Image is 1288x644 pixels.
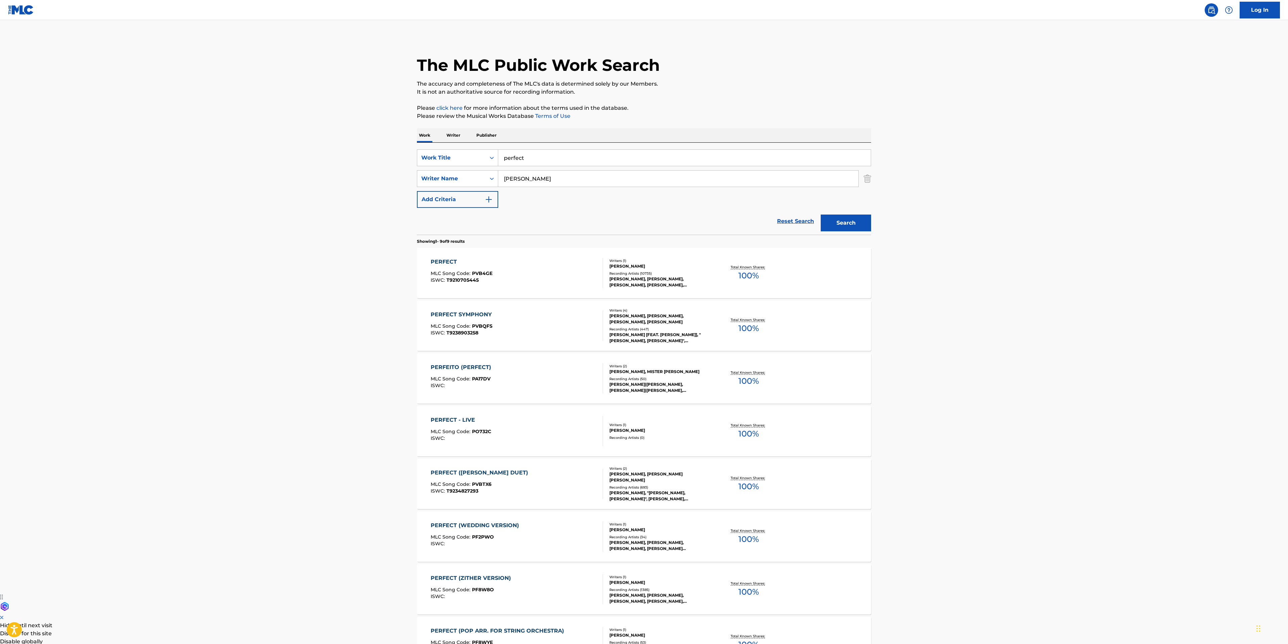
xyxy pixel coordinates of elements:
a: PERFECT ([PERSON_NAME] DUET)MLC Song Code:PVBTX6ISWC:T9234827293Writers (2)[PERSON_NAME], [PERSON... [417,459,871,509]
div: [PERSON_NAME], [PERSON_NAME], [PERSON_NAME], [PERSON_NAME] [PERSON_NAME], PIANISTA SULL'OCEANO [609,540,711,552]
img: help [1225,6,1233,14]
a: Log In [1240,2,1280,18]
a: Reset Search [774,214,817,229]
div: Recording Artists ( 1385 ) [609,587,711,592]
a: PERFECT SYMPHONYMLC Song Code:PVBQFSISWC:T9238903258Writers (4)[PERSON_NAME], [PERSON_NAME], [PER... [417,301,871,351]
div: [PERSON_NAME], "[PERSON_NAME], [PERSON_NAME]", [PERSON_NAME], [PERSON_NAME] [FEAT. [PERSON_NAME]]... [609,490,711,502]
span: ISWC : [431,382,446,388]
span: MLC Song Code : [431,323,472,329]
div: [PERSON_NAME] [609,427,711,433]
div: [PERSON_NAME] [609,527,711,533]
p: Total Known Shares: [731,581,767,586]
div: PERFECT SYMPHONY [431,311,495,319]
span: 100 % [738,480,759,493]
div: PERFECT (ZITHER VERSION) [431,574,514,582]
span: 100 % [738,586,759,598]
div: Recording Artists ( 34 ) [609,535,711,540]
p: Publisher [474,128,499,142]
span: ISWC : [431,488,446,494]
a: PERFECTMLC Song Code:PVB4GEISWC:T9210705445Writers (1)[PERSON_NAME]Recording Artists (10735)[PERS... [417,248,871,298]
div: Writers ( 1 ) [609,522,711,527]
span: ISWC : [431,593,446,599]
p: Total Known Shares: [731,528,767,533]
span: 100 % [738,533,759,545]
div: Writers ( 2 ) [609,364,711,369]
div: Writer Name [421,175,482,183]
span: ISWC : [431,435,446,441]
div: Writers ( 2 ) [609,466,711,471]
img: MLC Logo [8,5,34,15]
span: MLC Song Code : [431,376,472,382]
div: [PERSON_NAME]|[PERSON_NAME], [PERSON_NAME]|[PERSON_NAME], [PERSON_NAME] [PERSON_NAME], [PERSON_NA... [609,381,711,394]
span: PO732C [472,428,491,434]
div: PERFECT [431,258,492,266]
span: PVB4GE [472,270,492,276]
div: Recording Artists ( 447 ) [609,327,711,332]
span: PVBQFS [472,323,492,329]
span: MLC Song Code : [431,270,472,276]
a: PERFECT (WEDDING VERSION)MLC Song Code:PF2PWOISWC:Writers (1)[PERSON_NAME]Recording Artists (34)[... [417,511,871,562]
span: T9234827293 [446,488,478,494]
h1: The MLC Public Work Search [417,55,660,75]
button: Add Criteria [417,191,498,208]
span: PF8W8O [472,587,494,593]
form: Search Form [417,149,871,235]
p: Total Known Shares: [731,423,767,428]
p: Work [417,128,432,142]
img: search [1207,6,1215,14]
p: Writer [444,128,462,142]
p: Total Known Shares: [731,475,767,480]
p: Please review the Musical Works Database [417,112,871,120]
div: [PERSON_NAME], [PERSON_NAME] [PERSON_NAME] [609,471,711,483]
img: Delete Criterion [864,170,871,187]
p: Total Known Shares: [731,265,767,270]
div: Writers ( 4 ) [609,308,711,313]
div: Writers ( 1 ) [609,422,711,427]
p: Please for more information about the terms used in the database. [417,104,871,112]
div: [PERSON_NAME], [PERSON_NAME], [PERSON_NAME], [PERSON_NAME],[PERSON_NAME],[PERSON_NAME], [PERSON_N... [609,592,711,604]
div: Recording Artists ( 0 ) [609,435,711,440]
span: 100 % [738,428,759,440]
a: Public Search [1205,3,1218,17]
div: PERFECT ([PERSON_NAME] DUET) [431,469,531,477]
a: PERFECT (ZITHER VERSION)MLC Song Code:PF8W8OISWC:Writers (1)[PERSON_NAME]Recording Artists (1385)... [417,564,871,614]
div: PERFECT (WEDDING VERSION) [431,521,522,530]
div: Drag [1256,618,1260,639]
span: PVBTX6 [472,481,491,487]
div: PERFEITO (PERFECT) [431,363,495,371]
span: MLC Song Code : [431,481,472,487]
span: PA17DV [472,376,490,382]
span: 100 % [738,270,759,282]
span: MLC Song Code : [431,428,472,434]
span: ISWC : [431,541,446,547]
div: Writers ( 1 ) [609,574,711,580]
a: PERFECT - LIVEMLC Song Code:PO732CISWC:Writers (1)[PERSON_NAME]Recording Artists (0)Total Known S... [417,406,871,456]
div: [PERSON_NAME] [609,263,711,269]
span: ISWC : [431,277,446,283]
div: PERFECT - LIVE [431,416,491,424]
div: Work Title [421,154,482,162]
a: click here [436,105,463,111]
div: [PERSON_NAME], [PERSON_NAME], [PERSON_NAME], [PERSON_NAME], [PERSON_NAME] [609,276,711,288]
span: MLC Song Code : [431,534,472,540]
div: Recording Artists ( 10735 ) [609,271,711,276]
span: MLC Song Code : [431,587,472,593]
div: Recording Artists ( 693 ) [609,485,711,490]
p: It is not an authoritative source for recording information. [417,88,871,96]
div: Recording Artists ( 50 ) [609,376,711,381]
a: Terms of Use [534,113,570,119]
span: T9210705445 [446,277,479,283]
p: Total Known Shares: [731,317,767,322]
div: [PERSON_NAME] [FEAT. [PERSON_NAME]], "[PERSON_NAME], [PERSON_NAME]", [PERSON_NAME], [PERSON_NAME]... [609,332,711,344]
span: 100 % [738,375,759,387]
div: [PERSON_NAME] [609,580,711,586]
span: PF2PWO [472,534,494,540]
p: The accuracy and completeness of The MLC's data is determined solely by our Members. [417,80,871,88]
img: 9d2ae6d4665cec9f34b9.svg [485,195,493,203]
iframe: Chat Widget [1254,612,1288,644]
span: 100 % [738,322,759,334]
span: T9238903258 [446,330,478,336]
div: Help [1222,3,1236,17]
a: PERFEITO (PERFECT)MLC Song Code:PA17DVISWC:Writers (2)[PERSON_NAME], MISTER [PERSON_NAME]Recordin... [417,353,871,404]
